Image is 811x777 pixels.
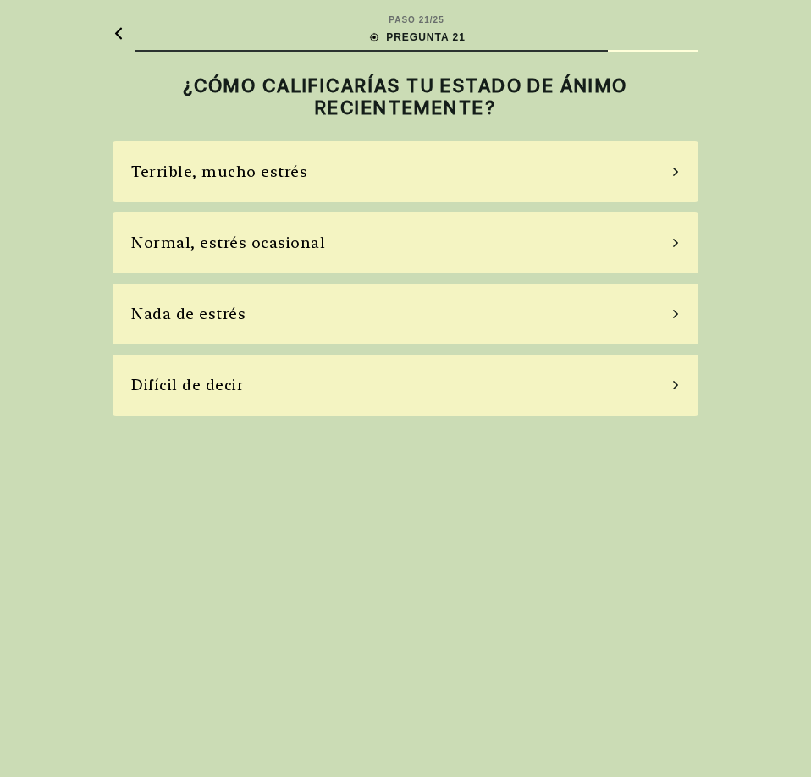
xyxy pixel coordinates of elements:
[131,302,246,325] div: Nada de estrés
[131,160,307,183] div: Terrible, mucho estrés
[367,30,466,45] div: PREGUNTA 21
[131,373,244,396] div: Difícil de decir
[131,231,325,254] div: Normal, estrés ocasional
[389,14,444,26] div: PASO 21 / 25
[113,74,698,119] h2: ¿CÓMO CALIFICARÍAS TU ESTADO DE ÁNIMO RECIENTEMENTE?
